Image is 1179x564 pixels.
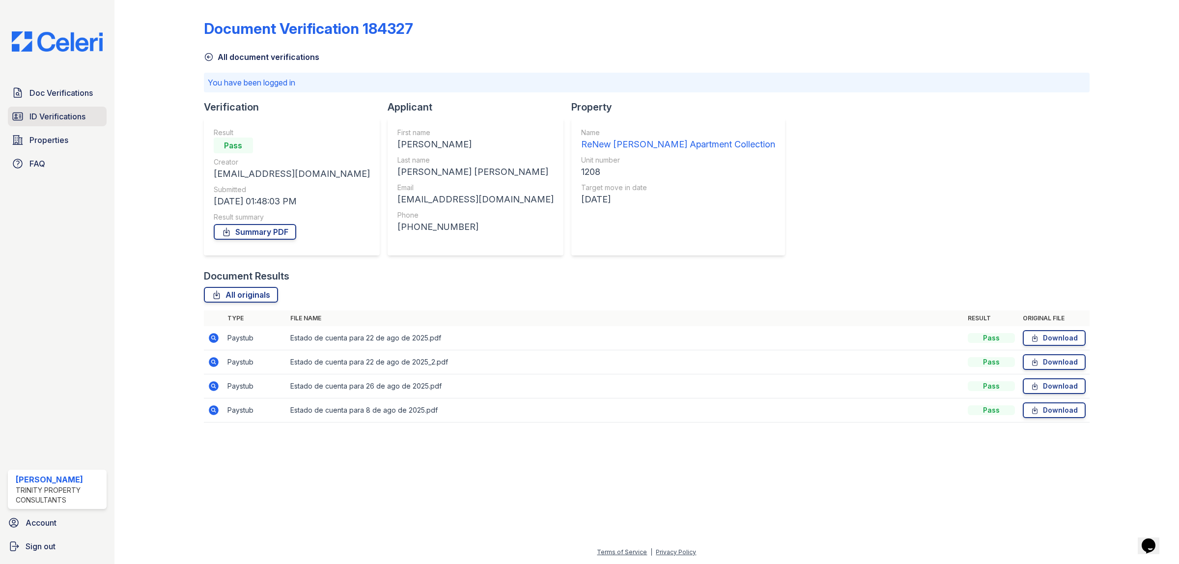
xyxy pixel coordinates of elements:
[286,374,964,398] td: Estado de cuenta para 26 de ago de 2025.pdf
[29,158,45,169] span: FAQ
[581,165,775,179] div: 1208
[397,210,554,220] div: Phone
[397,193,554,206] div: [EMAIL_ADDRESS][DOMAIN_NAME]
[388,100,571,114] div: Applicant
[204,20,413,37] div: Document Verification 184327
[964,310,1019,326] th: Result
[397,183,554,193] div: Email
[397,155,554,165] div: Last name
[581,128,775,151] a: Name ReNew [PERSON_NAME] Apartment Collection
[29,87,93,99] span: Doc Verifications
[397,220,554,234] div: [PHONE_NUMBER]
[224,326,286,350] td: Paystub
[581,128,775,138] div: Name
[29,134,68,146] span: Properties
[4,513,111,533] a: Account
[656,548,696,556] a: Privacy Policy
[1019,310,1090,326] th: Original file
[8,107,107,126] a: ID Verifications
[214,224,296,240] a: Summary PDF
[16,474,103,485] div: [PERSON_NAME]
[1023,354,1086,370] a: Download
[214,185,370,195] div: Submitted
[968,333,1015,343] div: Pass
[968,381,1015,391] div: Pass
[26,540,56,552] span: Sign out
[214,157,370,167] div: Creator
[581,183,775,193] div: Target move in date
[597,548,647,556] a: Terms of Service
[214,212,370,222] div: Result summary
[224,310,286,326] th: Type
[286,326,964,350] td: Estado de cuenta para 22 de ago de 2025.pdf
[4,31,111,52] img: CE_Logo_Blue-a8612792a0a2168367f1c8372b55b34899dd931a85d93a1a3d3e32e68fde9ad4.png
[224,374,286,398] td: Paystub
[581,155,775,165] div: Unit number
[397,128,554,138] div: First name
[224,350,286,374] td: Paystub
[8,130,107,150] a: Properties
[968,357,1015,367] div: Pass
[8,154,107,173] a: FAQ
[204,100,388,114] div: Verification
[286,310,964,326] th: File name
[26,517,56,529] span: Account
[397,165,554,179] div: [PERSON_NAME] [PERSON_NAME]
[214,167,370,181] div: [EMAIL_ADDRESS][DOMAIN_NAME]
[397,138,554,151] div: [PERSON_NAME]
[208,77,1086,88] p: You have been logged in
[968,405,1015,415] div: Pass
[1023,402,1086,418] a: Download
[204,269,289,283] div: Document Results
[8,83,107,103] a: Doc Verifications
[214,128,370,138] div: Result
[16,485,103,505] div: Trinity Property Consultants
[581,193,775,206] div: [DATE]
[1023,378,1086,394] a: Download
[286,398,964,423] td: Estado de cuenta para 8 de ago de 2025.pdf
[224,398,286,423] td: Paystub
[204,51,319,63] a: All document verifications
[204,287,278,303] a: All originals
[1138,525,1169,554] iframe: chat widget
[286,350,964,374] td: Estado de cuenta para 22 de ago de 2025_2.pdf
[29,111,85,122] span: ID Verifications
[650,548,652,556] div: |
[214,138,253,153] div: Pass
[4,536,111,556] a: Sign out
[581,138,775,151] div: ReNew [PERSON_NAME] Apartment Collection
[571,100,793,114] div: Property
[214,195,370,208] div: [DATE] 01:48:03 PM
[1023,330,1086,346] a: Download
